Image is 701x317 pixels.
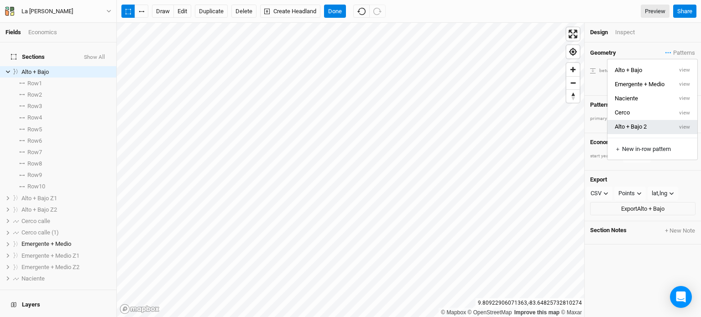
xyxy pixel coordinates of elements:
[27,91,42,99] span: Row 2
[5,296,111,314] h4: Layers
[21,68,49,75] span: Alto + Bajo
[590,227,627,235] span: Section Notes
[590,202,696,216] button: ExportAlto + Bajo
[324,5,346,18] button: Done
[607,120,672,134] button: Alto + Bajo 2
[614,187,646,200] button: Points
[607,63,672,77] button: Alto + Bajo
[672,120,697,134] button: view
[117,23,584,317] canvas: Map
[152,5,174,18] button: draw
[590,176,696,183] h4: Export
[21,229,59,236] span: Cerco calle (1)
[21,206,111,213] div: Alto + Bajo Z2
[21,264,111,271] div: Emergente + Medio Z2
[21,7,73,16] div: La [PERSON_NAME]
[615,145,690,153] div: ＋ New in-row pattern
[566,27,580,41] button: Enter fullscreen
[21,275,111,282] div: Naciente
[615,28,648,36] div: Inspect
[590,68,630,74] div: between row
[21,275,45,282] span: Naciente
[561,309,582,316] a: Maxar
[27,126,42,133] span: Row 5
[641,5,670,18] a: Preview
[514,309,560,316] a: Improve this map
[665,48,695,57] span: Patterns
[665,48,696,58] button: Patterns
[590,139,696,146] h4: Economics
[566,45,580,58] button: Find my location
[21,206,57,213] span: Alto + Bajo Z2
[566,63,580,76] button: Zoom in
[21,240,71,247] span: Emergente + Medio
[672,91,697,105] button: view
[27,103,42,110] span: Row 3
[369,5,386,18] button: Redo (^Z)
[566,76,580,89] button: Zoom out
[21,218,50,224] span: Cerco calle
[591,189,602,198] div: CSV
[21,252,111,260] div: Emergente + Medio Z1
[672,106,697,120] button: view
[84,54,105,61] button: Show All
[441,309,466,316] a: Mapbox
[231,5,256,18] button: Delete
[607,106,672,120] button: Cerco
[27,171,42,179] span: Row 9
[21,7,73,16] div: La Esperanza
[652,189,667,198] div: lat,lng
[672,63,697,77] button: view
[607,77,672,91] button: Emergente + Medio
[648,187,678,200] button: lat,lng
[476,298,584,308] div: 9.80922906071363 , -83.64825732810274
[5,6,112,16] button: La [PERSON_NAME]
[607,91,672,105] button: Naciente
[120,304,160,314] a: Mapbox logo
[28,28,57,36] div: Economics
[260,5,320,18] button: Create Headland
[21,240,111,248] div: Emergente + Medio
[590,49,616,57] h4: Geometry
[27,80,42,87] span: Row 1
[353,5,370,18] button: Undo (^z)
[21,195,57,202] span: Alto + Bajo Z1
[566,89,580,103] button: Reset bearing to north
[618,189,635,198] div: Points
[586,187,612,200] button: CSV
[27,149,42,156] span: Row 7
[27,183,45,190] span: Row 10
[672,77,697,91] button: view
[21,218,111,225] div: Cerco calle
[11,53,45,61] span: Sections
[21,252,79,259] span: Emergente + Medio Z1
[590,115,622,122] div: primary
[195,5,228,18] button: Duplicate
[566,77,580,89] span: Zoom out
[590,153,622,160] div: start year
[21,264,79,270] span: Emergente + Medio Z2
[670,286,692,308] div: Open Intercom Messenger
[27,114,42,121] span: Row 4
[673,5,696,18] button: Share
[566,90,580,103] span: Reset bearing to north
[5,29,21,36] a: Fields
[21,229,111,236] div: Cerco calle (1)
[590,28,608,36] div: Design
[173,5,191,18] button: edit
[21,195,111,202] div: Alto + Bajo Z1
[27,160,42,167] span: Row 8
[468,309,512,316] a: OpenStreetMap
[664,227,696,235] button: + New Note
[590,101,696,109] h4: Pattern
[27,137,42,145] span: Row 6
[21,68,111,76] div: Alto + Bajo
